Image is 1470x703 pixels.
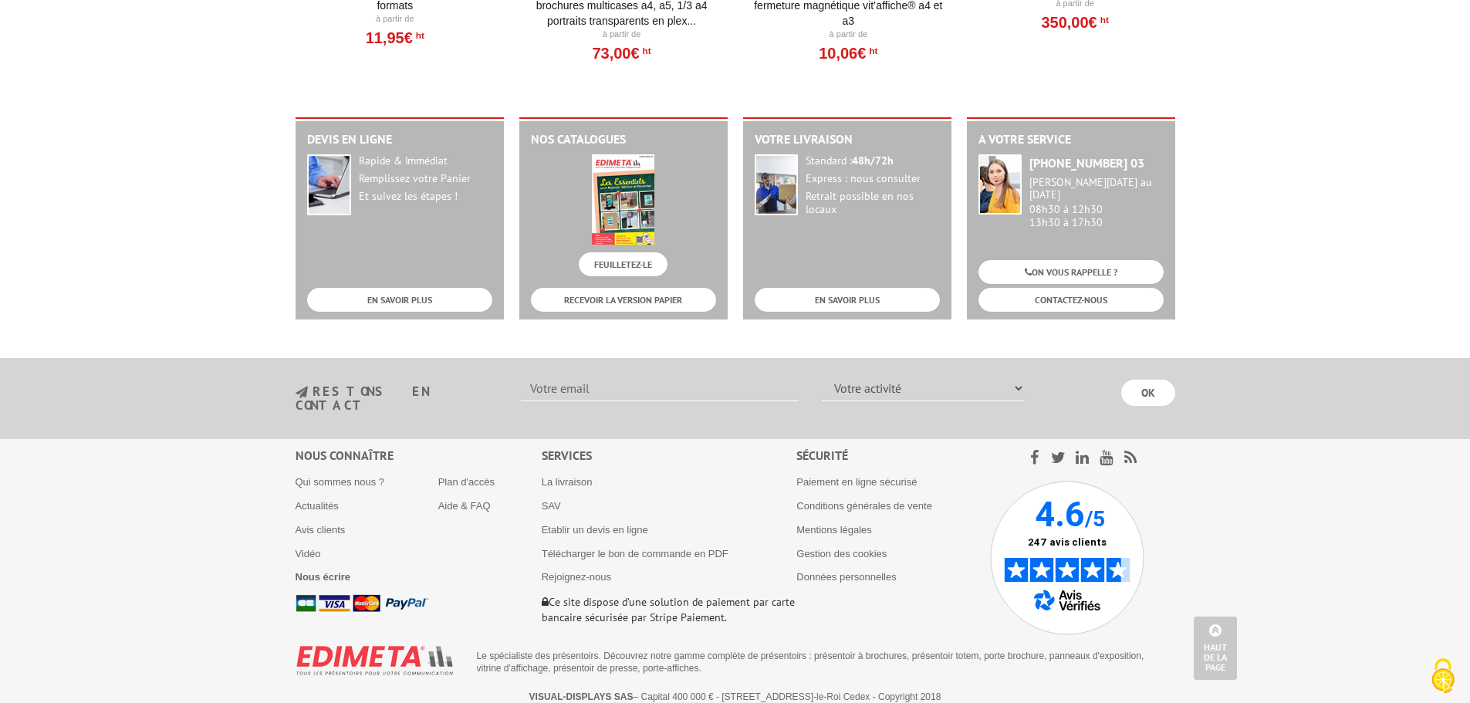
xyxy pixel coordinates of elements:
[806,190,940,218] div: Retrait possible en nos locaux
[640,46,651,56] sup: HT
[1424,657,1462,695] img: Cookies (fenêtre modale)
[1097,15,1109,25] sup: HT
[796,500,932,512] a: Conditions générales de vente
[755,288,940,312] a: EN SAVOIR PLUS
[753,29,944,41] p: À partir de
[296,500,339,512] a: Actualités
[990,481,1144,635] img: Avis Vérifiés - 4.6 sur 5 - 247 avis clients
[866,46,877,56] sup: HT
[796,476,917,488] a: Paiement en ligne sécurisé
[796,571,896,583] a: Données personnelles
[1121,380,1175,406] input: OK
[438,476,495,488] a: Plan d'accès
[531,288,716,312] a: RECEVOIR LA VERSION PAPIER
[359,172,492,186] div: Remplissez votre Panier
[300,13,491,25] p: À partir de
[852,154,894,167] strong: 48h/72h
[796,524,872,536] a: Mentions légales
[296,548,321,559] a: Vidéo
[542,594,797,625] p: Ce site dispose d’une solution de paiement par carte bancaire sécurisée par Stripe Paiement.
[579,252,667,276] a: FEUILLETEZ-LE
[819,49,877,58] a: 10,06€HT
[307,154,351,215] img: widget-devis.jpg
[359,154,492,168] div: Rapide & Immédiat
[1194,617,1237,680] a: Haut de la page
[1416,651,1470,703] button: Cookies (fenêtre modale)
[542,447,797,465] div: Services
[1029,176,1164,229] div: 08h30 à 12h30 13h30 à 17h30
[307,288,492,312] a: EN SAVOIR PLUS
[755,133,940,147] h2: Votre livraison
[296,571,351,583] a: Nous écrire
[521,375,799,401] input: Votre email
[296,476,385,488] a: Qui sommes nous ?
[592,154,654,245] img: edimeta.jpeg
[1041,18,1108,27] a: 350,00€HT
[542,571,611,583] a: Rejoignez-nous
[542,524,648,536] a: Etablir un devis en ligne
[978,288,1164,312] a: CONTACTEZ-NOUS
[359,190,492,204] div: Et suivez les étapes !
[796,548,887,559] a: Gestion des cookies
[796,447,990,465] div: Sécurité
[438,500,491,512] a: Aide & FAQ
[542,500,561,512] a: SAV
[366,33,424,42] a: 11,95€HT
[978,260,1164,284] a: ON VOUS RAPPELLE ?
[1029,155,1144,171] strong: [PHONE_NUMBER] 03
[592,49,651,58] a: 73,00€HT
[296,385,498,412] h3: restons en contact
[978,133,1164,147] h2: A votre service
[296,386,308,399] img: newsletter.jpg
[413,30,424,41] sup: HT
[307,133,492,147] h2: Devis en ligne
[526,29,717,41] p: À partir de
[477,650,1164,674] p: Le spécialiste des présentoirs. Découvrez notre gamme complète de présentoirs : présentoir à broc...
[542,476,593,488] a: La livraison
[296,447,542,465] div: Nous connaître
[531,133,716,147] h2: Nos catalogues
[296,524,346,536] a: Avis clients
[755,154,798,215] img: widget-livraison.jpg
[806,154,940,168] div: Standard :
[542,548,728,559] a: Télécharger le bon de commande en PDF
[1029,176,1164,202] div: [PERSON_NAME][DATE] au [DATE]
[978,154,1022,215] img: widget-service.jpg
[806,172,940,186] div: Express : nous consulter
